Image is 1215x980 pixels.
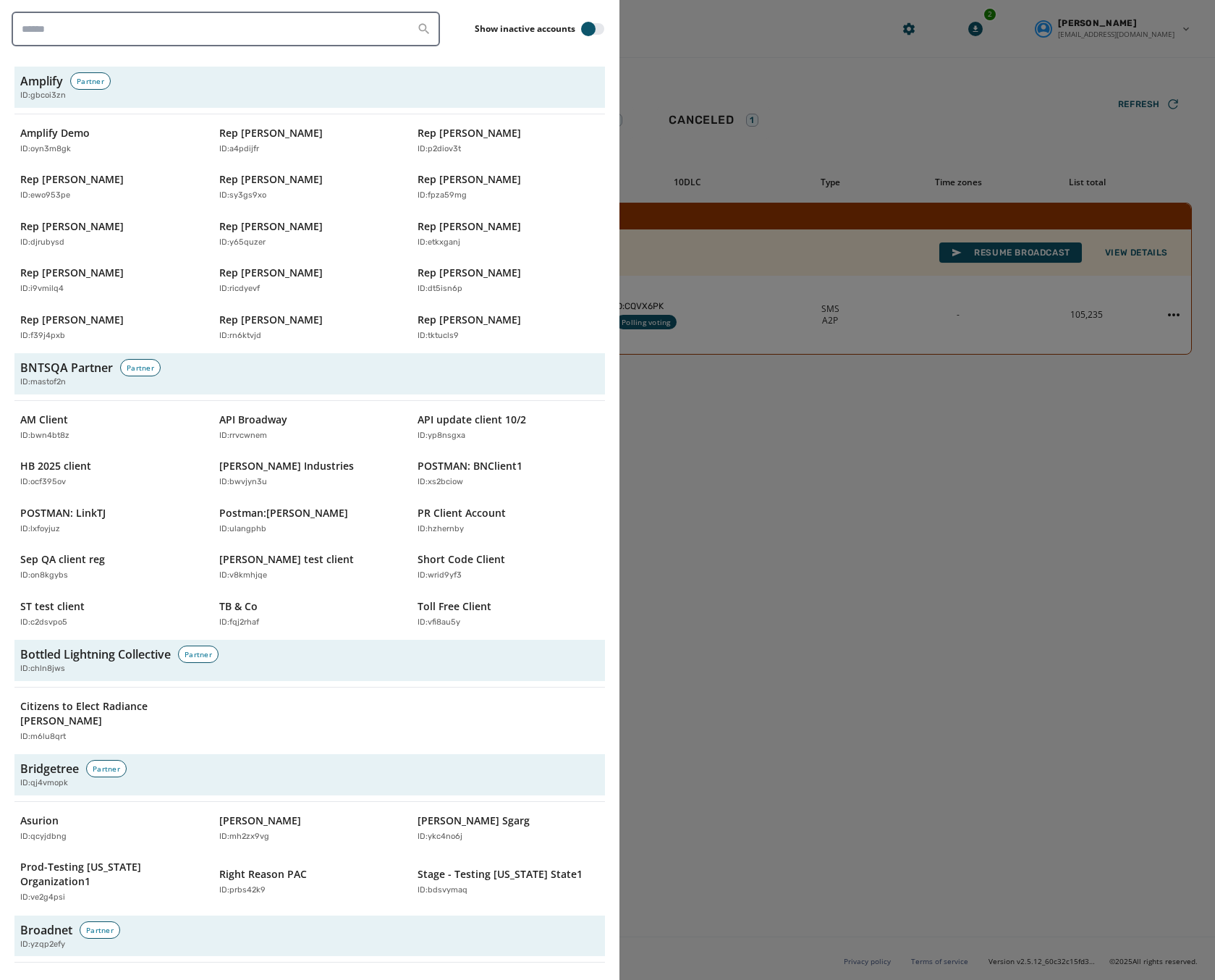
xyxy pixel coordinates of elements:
[412,594,605,635] button: Toll Free ClientID:vfi8au5y
[20,814,59,828] p: Asurion
[20,777,68,790] span: ID: qj4vmopk
[14,353,605,394] button: BNTSQA PartnerPartnerID:mastof2n
[418,617,460,629] p: ID: vfi8au5y
[213,120,407,161] button: Rep [PERSON_NAME]ID:a4pdijfr
[418,266,521,280] p: Rep [PERSON_NAME]
[213,453,407,494] button: [PERSON_NAME] IndustriesID:bwvjyn3u
[219,617,259,629] p: ID: fqj2rhaf
[418,126,521,140] p: Rep [PERSON_NAME]
[14,693,208,749] button: Citizens to Elect Radiance [PERSON_NAME]ID:m6lu8qrt
[418,459,522,473] p: POSTMAN: BNClient1
[219,831,269,843] p: ID: mh2zx9vg
[20,646,171,663] h3: Bottled Lightning Collective
[213,594,407,635] button: TB & CoID:fqj2rhaf
[412,214,605,255] button: Rep [PERSON_NAME]ID:etkxganj
[20,552,105,567] p: Sep QA client reg
[219,552,354,567] p: [PERSON_NAME] test client
[418,884,467,897] p: ID: bdsvymaq
[219,172,323,187] p: Rep [PERSON_NAME]
[20,72,63,90] h3: Amplify
[219,599,258,614] p: TB & Co
[412,307,605,348] button: Rep [PERSON_NAME]ID:tktucls9
[20,283,64,295] p: ID: i9vmilq4
[418,430,465,442] p: ID: yp8nsgxa
[20,760,79,777] h3: Bridgetree
[20,921,72,939] h3: Broadnet
[418,552,505,567] p: Short Code Client
[418,143,461,156] p: ID: p2diov3t
[219,237,266,249] p: ID: y65quzer
[219,884,266,897] p: ID: prbs42k9
[475,23,575,35] label: Show inactive accounts
[412,500,605,541] button: PR Client AccountID:hzhernby
[219,459,354,473] p: [PERSON_NAME] Industries
[418,570,462,582] p: ID: wrid9yf3
[412,407,605,448] button: API update client 10/2ID:yp8nsgxa
[418,867,583,882] p: Stage - Testing [US_STATE] State1
[20,126,90,140] p: Amplify Demo
[70,72,111,90] div: Partner
[20,237,64,249] p: ID: djrubysd
[20,506,106,520] p: POSTMAN: LinkTJ
[20,313,124,327] p: Rep [PERSON_NAME]
[412,260,605,301] button: Rep [PERSON_NAME]ID:dt5isn6p
[20,939,65,951] span: ID: yzqp2efy
[20,330,65,342] p: ID: f39j4pxb
[219,143,259,156] p: ID: a4pdijfr
[418,219,521,234] p: Rep [PERSON_NAME]
[213,808,407,849] button: [PERSON_NAME]ID:mh2zx9vg
[20,570,68,582] p: ID: on8kgybs
[412,546,605,588] button: Short Code ClientID:wrid9yf3
[219,413,287,427] p: API Broadway
[418,476,463,489] p: ID: xs2bciow
[418,413,526,427] p: API update client 10/2
[20,172,124,187] p: Rep [PERSON_NAME]
[219,330,261,342] p: ID: rn6ktvjd
[418,313,521,327] p: Rep [PERSON_NAME]
[120,359,161,376] div: Partner
[418,831,462,843] p: ID: ykc4no6j
[219,219,323,234] p: Rep [PERSON_NAME]
[20,617,67,629] p: ID: c2dsvpo5
[20,376,66,389] span: ID: mastof2n
[80,921,120,939] div: Partner
[20,663,65,675] span: ID: chln8jws
[219,570,267,582] p: ID: v8kmhjqe
[20,90,66,102] span: ID: gbcoi3zn
[14,260,208,301] button: Rep [PERSON_NAME]ID:i9vmilq4
[20,476,66,489] p: ID: ocf395ov
[178,646,219,663] div: Partner
[418,172,521,187] p: Rep [PERSON_NAME]
[14,307,208,348] button: Rep [PERSON_NAME]ID:f39j4pxb
[418,190,467,202] p: ID: fpza59mg
[20,599,85,614] p: ST test client
[20,219,124,234] p: Rep [PERSON_NAME]
[418,523,464,536] p: ID: hzhernby
[20,731,66,743] p: ID: m6lu8qrt
[219,814,301,828] p: [PERSON_NAME]
[14,67,605,108] button: AmplifyPartnerID:gbcoi3zn
[219,190,266,202] p: ID: sy3gs9xo
[20,892,65,904] p: ID: ve2g4psi
[219,867,307,882] p: Right Reason PAC
[219,430,267,442] p: ID: rrvcwnem
[418,506,506,520] p: PR Client Account
[20,430,69,442] p: ID: bwn4bt8z
[219,506,348,520] p: Postman:[PERSON_NAME]
[213,214,407,255] button: Rep [PERSON_NAME]ID:y65quzer
[14,407,208,448] button: AM ClientID:bwn4bt8z
[213,854,407,910] button: Right Reason PACID:prbs42k9
[20,699,187,728] p: Citizens to Elect Radiance [PERSON_NAME]
[14,500,208,541] button: POSTMAN: LinkTJID:lxfoyjuz
[418,330,459,342] p: ID: tktucls9
[20,831,67,843] p: ID: qcyjdbng
[20,143,71,156] p: ID: oyn3m8gk
[213,307,407,348] button: Rep [PERSON_NAME]ID:rn6ktvjd
[219,283,260,295] p: ID: ricdyevf
[219,523,266,536] p: ID: ulangphb
[412,854,605,910] button: Stage - Testing [US_STATE] State1ID:bdsvymaq
[213,260,407,301] button: Rep [PERSON_NAME]ID:ricdyevf
[213,407,407,448] button: API BroadwayID:rrvcwnem
[219,126,323,140] p: Rep [PERSON_NAME]
[14,594,208,635] button: ST test clientID:c2dsvpo5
